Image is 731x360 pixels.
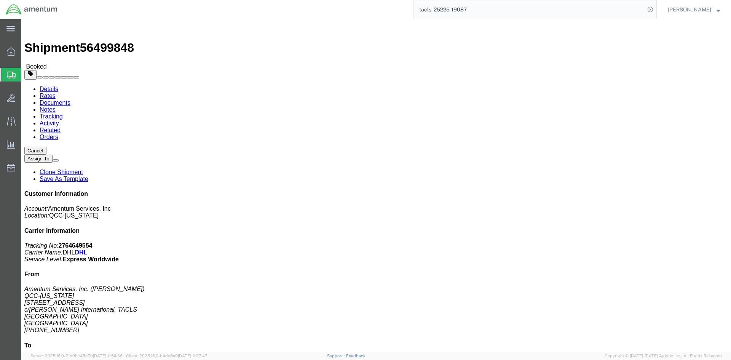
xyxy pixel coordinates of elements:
a: Feedback [346,354,365,358]
span: Client: 2025.16.0-b4dc8a9 [126,354,207,358]
a: Support [327,354,346,358]
img: logo [5,4,58,15]
iframe: FS Legacy Container [21,19,731,352]
span: [DATE] 11:54:36 [93,354,123,358]
span: Copyright © [DATE]-[DATE] Agistix Inc., All Rights Reserved [605,353,722,359]
span: Server: 2025.16.0-21b0bc45e7b [30,354,123,358]
span: [DATE] 11:37:47 [178,354,207,358]
input: Search for shipment number, reference number [413,0,645,19]
span: Jessica White [668,5,711,14]
button: [PERSON_NAME] [667,5,720,14]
